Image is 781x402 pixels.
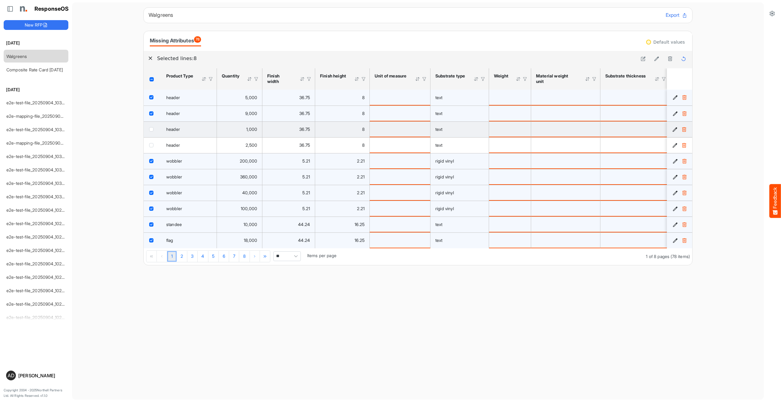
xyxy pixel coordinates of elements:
td: checkbox [144,185,161,201]
td: is template cell Column Header httpsnorthellcomontologiesmapping-rulesmeasurementhasunitofmeasure [370,121,430,137]
button: Delete [681,142,687,148]
span: 10,000 [243,222,257,227]
td: is template cell Column Header httpsnorthellcomontologiesmapping-rulesmaterialhassubstratemateria... [600,201,670,217]
button: Delete [681,110,687,117]
span: 8 [362,111,365,116]
div: Go to first page [146,251,157,262]
a: e2e-test-file_20250904_102841 [6,261,69,266]
h6: [DATE] [4,40,68,46]
div: [PERSON_NAME] [18,373,66,378]
span: AD [8,373,14,378]
a: e2e-test-file_20250904_103057 [6,181,69,186]
td: e56944e1-13c6-4645-9637-33b7476e2272 is template cell Column Header [667,106,693,121]
td: 8 is template cell Column Header httpsnorthellcomontologiesmapping-rulesmeasurementhasfinishsizeh... [315,90,370,106]
div: Filter Icon [522,76,528,82]
a: Page 5 of 8 Pages [208,251,219,262]
td: is template cell Column Header httpsnorthellcomontologiesmapping-rulesmeasurementhasunitofmeasure [370,185,430,201]
td: wobbler is template cell Column Header product-type [161,169,217,185]
span: 8 [362,95,365,100]
span: header [166,111,180,116]
td: checkbox [144,153,161,169]
td: standee is template cell Column Header product-type [161,217,217,232]
td: is template cell Column Header httpsnorthellcomontologiesmapping-rulesmeasurementhasunitofmeasure [370,90,430,106]
a: Page 6 of 8 Pages [219,251,229,262]
span: 5.21 [302,206,310,211]
td: text is template cell Column Header httpsnorthellcomontologiesmapping-rulesmaterialhassubstratema... [430,121,489,137]
td: is template cell Column Header httpsnorthellcomontologiesmapping-rulesmaterialhassubstratemateria... [600,169,670,185]
td: is template cell Column Header httpsnorthellcomontologiesmapping-rulesmaterialhassubstratemateria... [600,106,670,121]
td: 5.2108 is template cell Column Header httpsnorthellcomontologiesmapping-rulesmeasurementhasfinish... [262,201,315,217]
span: wobbler [166,190,182,195]
td: 44.24 is template cell Column Header httpsnorthellcomontologiesmapping-rulesmeasurementhasfinishs... [262,232,315,248]
td: 16.25 is template cell Column Header httpsnorthellcomontologiesmapping-rulesmeasurementhasfinishs... [315,232,370,248]
span: 78 [194,36,201,43]
th: Header checkbox [144,68,161,90]
span: 360,000 [240,174,257,179]
td: text is template cell Column Header httpsnorthellcomontologiesmapping-rulesmaterialhassubstratema... [430,137,489,153]
td: 44.24 is template cell Column Header httpsnorthellcomontologiesmapping-rulesmeasurementhasfinishs... [262,217,315,232]
button: Edit [672,174,678,180]
span: wobbler [166,158,182,163]
a: e2e-mapping-file_20250904_103259 [6,113,79,119]
a: e2e-test-file_20250904_102734 [6,301,69,307]
a: e2e-test-file_20250904_103133 [6,167,68,172]
span: 100,000 [241,206,257,211]
a: e2e-test-file_20250904_103033 [6,194,70,199]
span: rigid vinyl [435,158,454,163]
td: header is template cell Column Header product-type [161,137,217,153]
td: 5000 is template cell Column Header httpsnorthellcomontologiesmapping-rulesorderhasquantity [217,90,262,106]
td: 2.2084 is template cell Column Header httpsnorthellcomontologiesmapping-rulesmeasurementhasfinish... [315,201,370,217]
td: checkbox [144,106,161,121]
a: Walgreens [6,54,27,59]
div: Substrate type [435,73,466,79]
button: Edit [672,221,678,228]
a: e2e-test-file_20250904_102748 [6,288,69,293]
td: 15e55837-8dc6-4739-94dd-7a600130223a is template cell Column Header [667,201,693,217]
span: rigid vinyl [435,206,454,211]
td: is template cell Column Header httpsnorthellcomontologiesmapping-rulesmaterialhassubstratemateria... [600,185,670,201]
td: is template cell Column Header httpsnorthellcomontologiesmapping-rulesmaterialhassubstratemateria... [600,90,670,106]
td: 4e89f399-4b56-4460-a18d-8fecdefd76ac is template cell Column Header [667,169,693,185]
span: header [166,95,180,100]
a: e2e-test-file_20250904_102936 [6,221,69,226]
td: is template cell Column Header httpsnorthellcomontologiesmapping-rulesmaterialhasmaterialweightunit [531,90,600,106]
div: Go to previous page [157,251,167,262]
td: 2500 is template cell Column Header httpsnorthellcomontologiesmapping-rulesorderhasquantity [217,137,262,153]
td: 18000 is template cell Column Header httpsnorthellcomontologiesmapping-rulesorderhasquantity [217,232,262,248]
span: header [166,142,180,148]
td: is template cell Column Header httpsnorthellcomontologiesmapping-rulesmaterialhasmaterialweightunit [531,106,600,121]
div: Weight [494,73,508,79]
a: Page 4 of 8 Pages [198,251,208,262]
td: is template cell Column Header httpsnorthellcomontologiesmapping-rulesmaterialhasmaterialweight [489,217,531,232]
button: Delete [681,158,687,164]
td: header is template cell Column Header product-type [161,90,217,106]
button: Delete [681,174,687,180]
td: is template cell Column Header httpsnorthellcomontologiesmapping-rulesmaterialhasmaterialweightunit [531,232,600,248]
a: e2e-test-file_20250904_103356 [6,100,69,105]
td: rigid vinyl is template cell Column Header httpsnorthellcomontologiesmapping-rulesmaterialhassubs... [430,201,489,217]
div: Material weight unit [536,73,577,84]
td: is template cell Column Header httpsnorthellcomontologiesmapping-rulesmeasurementhasunitofmeasure [370,217,430,232]
button: Edit [672,95,678,101]
div: Finish height [320,73,346,79]
td: 16.25 is template cell Column Header httpsnorthellcomontologiesmapping-rulesmeasurementhasfinishs... [315,217,370,232]
button: Feedback [769,184,781,218]
span: 9,000 [245,111,257,116]
span: 5,000 [245,95,257,100]
td: 5.2108 is template cell Column Header httpsnorthellcomontologiesmapping-rulesmeasurementhasfinish... [262,185,315,201]
button: Edit [672,237,678,243]
td: wobbler is template cell Column Header product-type [161,153,217,169]
a: e2e-test-file_20250904_103142 [6,154,69,159]
td: is template cell Column Header httpsnorthellcomontologiesmapping-rulesmeasurementhasunitofmeasure [370,201,430,217]
td: is template cell Column Header httpsnorthellcomontologiesmapping-rulesmaterialhasmaterialweight [489,90,531,106]
td: checkbox [144,169,161,185]
td: 1521b818-1d52-4dee-ac92-6340936d4508 is template cell Column Header [667,137,693,153]
span: text [435,95,443,100]
td: is template cell Column Header httpsnorthellcomontologiesmapping-rulesmaterialhassubstratemateria... [600,137,670,153]
td: c3b32ad9-9f10-45bd-8de3-952cd09005aa is template cell Column Header [667,121,693,137]
a: e2e-test-file_20250904_102855 [6,248,69,253]
div: Filter Icon [306,76,312,82]
td: is template cell Column Header httpsnorthellcomontologiesmapping-rulesmaterialhasmaterialweight [489,201,531,217]
td: checkbox [144,217,161,232]
button: New RFP [4,20,68,30]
